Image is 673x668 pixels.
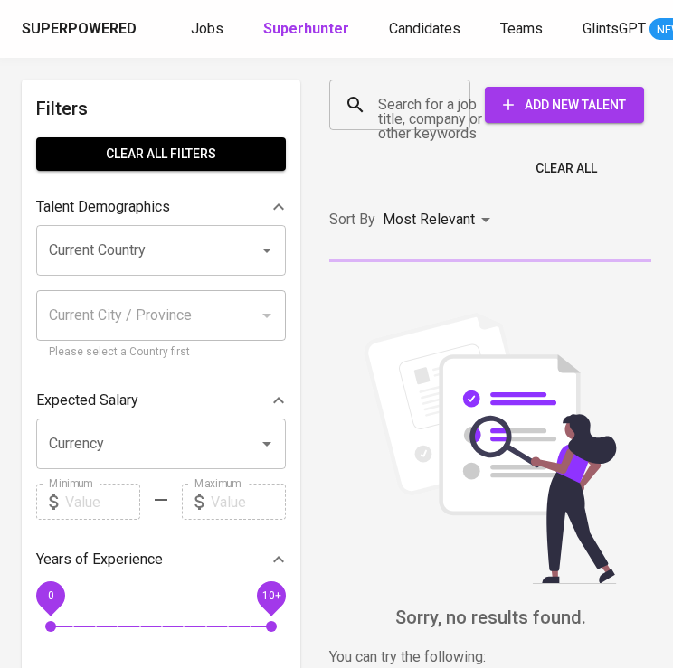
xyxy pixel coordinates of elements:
[536,157,597,180] span: Clear All
[254,431,280,456] button: Open
[261,589,280,602] span: 10+
[500,20,543,37] span: Teams
[383,209,475,231] p: Most Relevant
[211,484,286,520] input: Value
[36,94,286,123] h6: Filters
[485,87,644,123] button: Add New Talent
[36,196,170,218] p: Talent Demographics
[51,143,271,165] span: Clear All filters
[36,137,286,171] button: Clear All filters
[329,603,651,632] h6: Sorry, no results found.
[389,20,460,37] span: Candidates
[36,541,286,578] div: Years of Experience
[528,152,604,185] button: Clear All
[47,589,53,602] span: 0
[263,20,349,37] b: Superhunter
[191,20,223,37] span: Jobs
[36,390,138,411] p: Expected Salary
[263,18,353,41] a: Superhunter
[500,18,546,41] a: Teams
[65,484,140,520] input: Value
[389,18,464,41] a: Candidates
[254,238,280,263] button: Open
[36,549,163,570] p: Years of Experience
[383,203,497,237] div: Most Relevant
[36,189,286,225] div: Talent Demographics
[499,94,630,117] span: Add New Talent
[329,209,375,231] p: Sort By
[355,313,626,584] img: file_searching.svg
[583,20,646,37] span: GlintsGPT
[22,19,140,40] a: Superpowered
[191,18,227,41] a: Jobs
[36,382,286,419] div: Expected Salary
[22,19,137,40] div: Superpowered
[49,343,273,362] p: Please select a Country first
[329,646,651,668] p: You can try the following :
